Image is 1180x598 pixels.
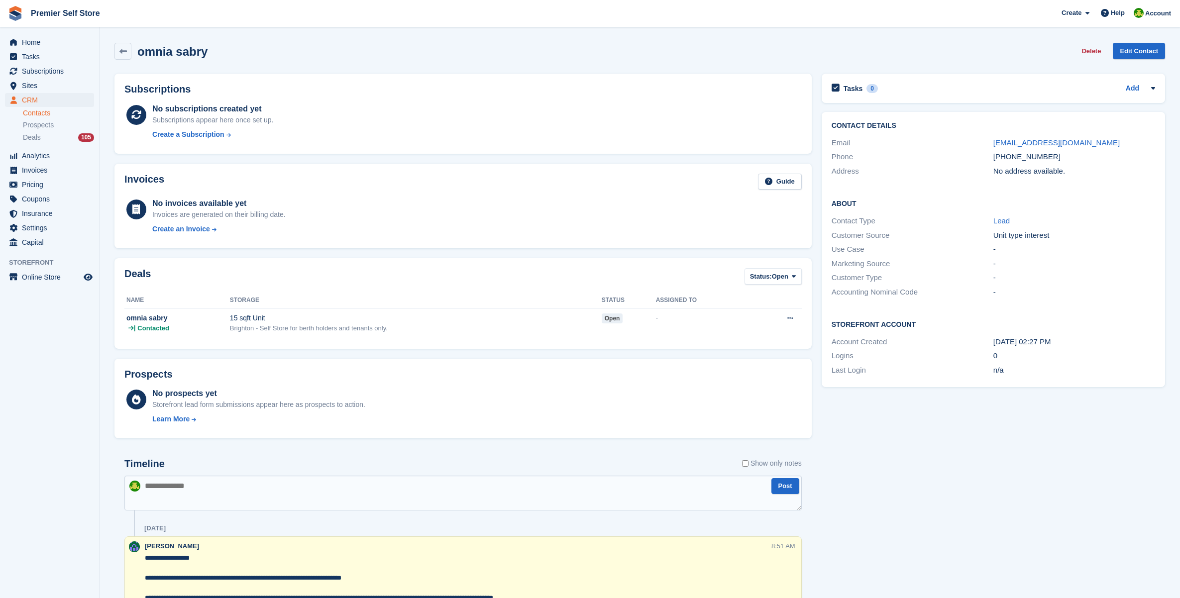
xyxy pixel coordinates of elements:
h2: Subscriptions [124,84,802,95]
div: Accounting Nominal Code [832,287,993,298]
span: Online Store [22,270,82,284]
h2: About [832,198,1155,208]
div: No address available. [993,166,1155,177]
div: [DATE] [144,524,166,532]
span: open [602,313,623,323]
div: Address [832,166,993,177]
div: [PHONE_NUMBER] [993,151,1155,163]
img: Jo Granger [129,541,140,552]
div: 0 [866,84,878,93]
span: Coupons [22,192,82,206]
a: [EMAIL_ADDRESS][DOMAIN_NAME] [993,138,1120,147]
img: Millie Walcroft [129,481,140,492]
a: menu [5,192,94,206]
div: Use Case [832,244,993,255]
a: menu [5,178,94,192]
button: Post [771,478,799,495]
a: menu [5,93,94,107]
div: Logins [832,350,993,362]
span: Storefront [9,258,99,268]
div: - [656,313,752,323]
span: [PERSON_NAME] [145,542,199,550]
span: Status: [750,272,772,282]
a: Learn More [152,414,365,424]
div: - [993,258,1155,270]
div: Email [832,137,993,149]
h2: Invoices [124,174,164,190]
span: Invoices [22,163,82,177]
span: Subscriptions [22,64,82,78]
div: Invoices are generated on their billing date. [152,209,286,220]
span: Prospects [23,120,54,130]
a: Premier Self Store [27,5,104,21]
a: Prospects [23,120,94,130]
h2: Deals [124,268,151,287]
a: Create an Invoice [152,224,286,234]
h2: Tasks [844,84,863,93]
span: | [134,323,135,333]
a: Deals 105 [23,132,94,143]
a: menu [5,50,94,64]
a: menu [5,206,94,220]
a: Lead [993,216,1010,225]
a: Contacts [23,108,94,118]
div: 105 [78,133,94,142]
div: Storefront lead form submissions appear here as prospects to action. [152,399,365,410]
div: omnia sabry [126,313,230,323]
a: menu [5,221,94,235]
a: menu [5,163,94,177]
div: Customer Source [832,230,993,241]
a: Create a Subscription [152,129,274,140]
div: Unit type interest [993,230,1155,241]
img: Millie Walcroft [1134,8,1144,18]
div: Create a Subscription [152,129,224,140]
h2: Prospects [124,369,173,380]
div: - [993,287,1155,298]
span: Analytics [22,149,82,163]
div: Brighton - Self Store for berth holders and tenants only. [230,323,602,333]
span: Tasks [22,50,82,64]
span: Home [22,35,82,49]
span: CRM [22,93,82,107]
span: Pricing [22,178,82,192]
div: Create an Invoice [152,224,210,234]
img: stora-icon-8386f47178a22dfd0bd8f6a31ec36ba5ce8667c1dd55bd0f319d3a0aa187defe.svg [8,6,23,21]
div: 15 sqft Unit [230,313,602,323]
span: Help [1111,8,1125,18]
label: Show only notes [742,458,802,469]
span: Contacted [137,323,169,333]
a: Edit Contact [1113,43,1165,59]
a: Guide [758,174,802,190]
div: Customer Type [832,272,993,284]
div: n/a [993,365,1155,376]
a: Preview store [82,271,94,283]
th: Status [602,293,656,308]
h2: Contact Details [832,122,1155,130]
div: Marketing Source [832,258,993,270]
div: - [993,244,1155,255]
div: Last Login [832,365,993,376]
a: Add [1126,83,1139,95]
div: No subscriptions created yet [152,103,274,115]
div: [DATE] 02:27 PM [993,336,1155,348]
div: No invoices available yet [152,198,286,209]
th: Storage [230,293,602,308]
h2: Timeline [124,458,165,470]
a: menu [5,64,94,78]
div: No prospects yet [152,388,365,399]
span: Sites [22,79,82,93]
span: Insurance [22,206,82,220]
div: Contact Type [832,215,993,227]
span: Account [1145,8,1171,18]
a: menu [5,79,94,93]
th: Name [124,293,230,308]
span: Capital [22,235,82,249]
a: menu [5,270,94,284]
span: Settings [22,221,82,235]
span: Open [772,272,788,282]
a: menu [5,235,94,249]
div: Account Created [832,336,993,348]
span: Deals [23,133,41,142]
input: Show only notes [742,458,749,469]
button: Status: Open [745,268,802,285]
